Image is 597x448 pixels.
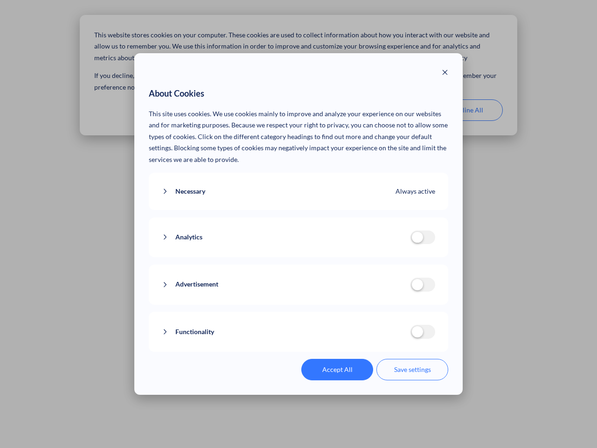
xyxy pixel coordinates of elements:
[162,186,396,197] button: Necessary
[396,186,435,197] span: Always active
[175,326,214,338] span: Functionality
[301,359,373,380] button: Accept All
[175,186,205,197] span: Necessary
[550,403,597,448] iframe: Chat Widget
[149,108,449,166] p: This site uses cookies. We use cookies mainly to improve and analyze your experience on our websi...
[149,86,204,101] span: About Cookies
[162,279,410,290] button: Advertisement
[162,231,410,243] button: Analytics
[175,231,202,243] span: Analytics
[442,68,448,79] button: Close modal
[162,326,410,338] button: Functionality
[175,279,218,290] span: Advertisement
[376,359,448,380] button: Save settings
